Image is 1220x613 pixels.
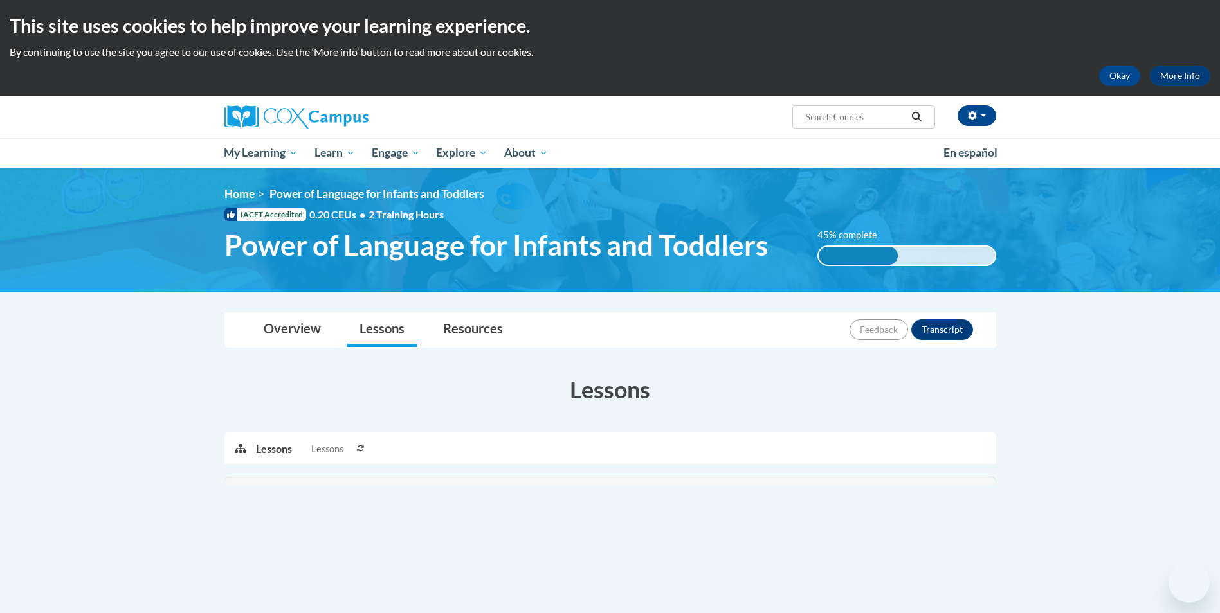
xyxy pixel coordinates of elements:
a: Home [224,187,255,200]
a: Cox Campus [224,105,469,129]
button: Transcript [911,319,973,340]
span: 0.20 CEUs [309,208,369,222]
a: My Learning [216,138,307,168]
h3: Lessons [224,373,996,405]
span: En español [943,146,997,159]
span: 2 Training Hours [369,208,444,220]
span: Power of Language for Infants and Toddlers [224,228,768,262]
a: En español [935,139,1006,166]
iframe: Button to launch messaging window [1169,562,1210,603]
p: Lessons [256,442,292,456]
p: By continuing to use the site you agree to our use of cookies. Use the ‘More info’ button to read... [10,45,1210,59]
a: About [496,138,556,168]
span: Engage [372,145,420,161]
div: Main menu [205,138,1015,168]
h2: This site uses cookies to help improve your learning experience. [10,13,1210,39]
span: Power of Language for Infants and Toddlers [269,187,484,200]
a: Resources [430,313,516,347]
div: 45% complete [819,247,898,265]
img: Cox Campus [224,105,369,129]
span: • [360,208,365,220]
a: More Info [1150,66,1210,86]
span: IACET Accredited [224,208,306,221]
button: Okay [1099,66,1140,86]
span: My Learning [224,145,298,161]
span: Explore [436,145,487,161]
span: About [504,145,548,161]
button: Search [907,109,926,125]
button: Feedback [850,319,908,340]
input: Search Courses [804,109,907,125]
a: Engage [363,138,428,168]
a: Learn [306,138,363,168]
label: 45% complete [817,228,891,242]
span: Learn [314,145,355,161]
a: Lessons [347,313,417,347]
a: Overview [251,313,334,347]
a: Explore [428,138,496,168]
span: Lessons [311,442,343,456]
button: Account Settings [958,105,996,126]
